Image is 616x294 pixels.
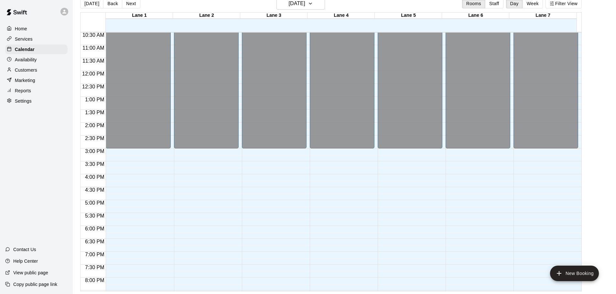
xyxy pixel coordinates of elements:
p: Customers [15,67,37,73]
div: Lane 1 [106,13,173,19]
span: 6:30 PM [83,239,106,244]
a: Customers [5,65,68,75]
div: Lane 2 [173,13,240,19]
p: Reports [15,87,31,94]
div: Lane 3 [240,13,308,19]
span: 3:00 PM [83,148,106,154]
span: 2:30 PM [83,136,106,141]
p: Marketing [15,77,35,84]
span: 12:30 PM [81,84,106,89]
p: Copy public page link [13,281,57,288]
p: Services [15,36,33,42]
span: 4:30 PM [83,187,106,193]
p: Calendar [15,46,35,53]
p: View public page [13,269,48,276]
span: 12:00 PM [81,71,106,76]
a: Marketing [5,76,68,85]
span: 2:00 PM [83,123,106,128]
a: Services [5,34,68,44]
span: 7:00 PM [83,252,106,257]
p: Home [15,25,27,32]
span: 10:30 AM [81,32,106,38]
span: 11:00 AM [81,45,106,51]
div: Lane 5 [375,13,442,19]
button: add [550,266,599,281]
span: 1:30 PM [83,110,106,115]
span: 11:30 AM [81,58,106,64]
p: Help Center [13,258,38,264]
div: Lane 7 [509,13,577,19]
a: Availability [5,55,68,65]
p: Availability [15,56,37,63]
span: 3:30 PM [83,161,106,167]
span: 4:00 PM [83,174,106,180]
div: Lane 4 [308,13,375,19]
p: Settings [15,98,32,104]
span: 5:30 PM [83,213,106,218]
span: 7:30 PM [83,265,106,270]
p: Contact Us [13,246,36,253]
span: 6:00 PM [83,226,106,231]
a: Reports [5,86,68,96]
a: Settings [5,96,68,106]
a: Home [5,24,68,34]
span: 5:00 PM [83,200,106,206]
span: 8:00 PM [83,278,106,283]
a: Calendar [5,45,68,54]
span: 1:00 PM [83,97,106,102]
div: Lane 6 [442,13,509,19]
